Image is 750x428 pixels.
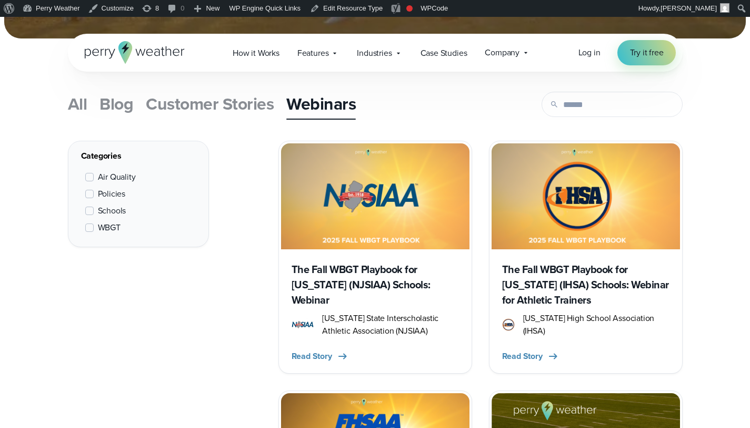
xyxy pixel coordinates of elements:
[412,42,476,64] a: Case Studies
[292,350,349,363] button: Read Story
[146,89,274,119] a: Customer Stories
[224,42,288,64] a: How it Works
[661,4,717,12] span: [PERSON_NAME]
[98,171,136,183] span: Air Quality
[357,47,392,60] span: Industries
[81,150,196,162] div: Categories
[492,143,680,249] img: IHSA WBGT playbook
[278,141,472,374] a: NJSIAA WBGT playbook The Fall WBGT Playbook for [US_STATE] (NJSIAA) Schools: Webinar NJSIAA [US_S...
[630,46,664,59] span: Try it free
[98,188,126,200] span: Policies
[292,318,314,331] img: NJSIAA
[98,205,126,217] span: Schools
[281,143,469,249] img: NJSIAA WBGT playbook
[421,47,467,60] span: Case Studies
[68,89,87,119] a: All
[502,318,515,331] img: Illinois high school association (IHSA)
[68,91,87,116] span: All
[233,47,279,60] span: How it Works
[489,141,683,374] a: IHSA WBGT playbook The Fall WBGT Playbook for [US_STATE] (IHSA) Schools: Webinar for Athletic Tra...
[98,221,121,234] span: WBGT
[292,350,332,363] span: Read Story
[502,350,543,363] span: Read Story
[99,91,133,116] span: Blog
[406,5,413,12] div: Focus keyphrase not set
[502,262,669,308] h3: The Fall WBGT Playbook for [US_STATE] (IHSA) Schools: Webinar for Athletic Trainers
[523,312,669,337] span: [US_STATE] High School Association (IHSA)
[286,91,356,116] span: Webinars
[578,46,601,59] span: Log in
[502,350,559,363] button: Read Story
[286,89,356,119] a: Webinars
[322,312,458,337] span: [US_STATE] State Interscholastic Athletic Association (NJSIAA)
[99,89,133,119] a: Blog
[485,46,519,59] span: Company
[297,47,329,60] span: Features
[292,262,459,308] h3: The Fall WBGT Playbook for [US_STATE] (NJSIAA) Schools: Webinar
[617,40,676,65] a: Try it free
[146,91,274,116] span: Customer Stories
[578,46,601,59] a: Log in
